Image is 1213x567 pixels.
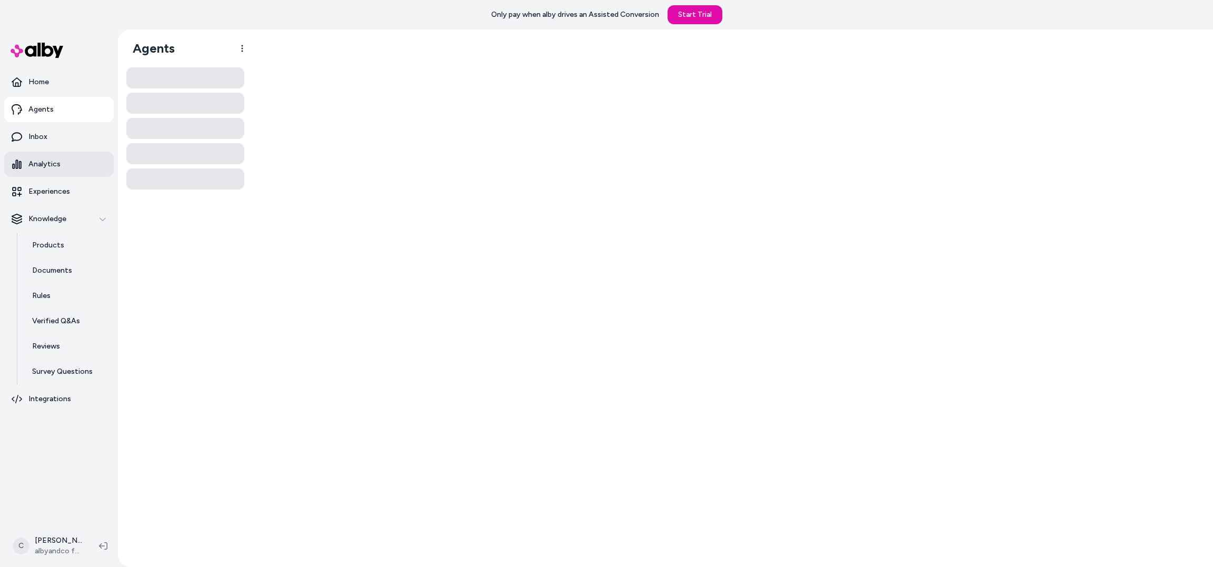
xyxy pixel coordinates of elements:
p: Only pay when alby drives an Assisted Conversion [491,9,659,20]
a: Documents [22,258,114,283]
p: Documents [32,265,72,276]
p: Products [32,240,64,251]
a: Agents [4,97,114,122]
p: Agents [28,104,54,115]
p: Verified Q&As [32,316,80,326]
p: Inbox [28,132,47,142]
a: Analytics [4,152,114,177]
p: Experiences [28,186,70,197]
p: Home [28,77,49,87]
a: Home [4,69,114,95]
p: Analytics [28,159,61,170]
button: C[PERSON_NAME]albyandco for Shopify [6,529,91,563]
a: Inbox [4,124,114,150]
a: Start Trial [668,5,722,24]
span: albyandco for Shopify [35,546,82,556]
a: Survey Questions [22,359,114,384]
a: Reviews [22,334,114,359]
p: Rules [32,291,51,301]
p: Reviews [32,341,60,352]
p: Knowledge [28,214,66,224]
p: [PERSON_NAME] [35,535,82,546]
p: Integrations [28,394,71,404]
a: Products [22,233,114,258]
a: Experiences [4,179,114,204]
a: Integrations [4,386,114,412]
a: Verified Q&As [22,309,114,334]
button: Knowledge [4,206,114,232]
a: Rules [22,283,114,309]
img: alby Logo [11,43,63,58]
h1: Agents [124,41,175,56]
span: C [13,538,29,554]
p: Survey Questions [32,366,93,377]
